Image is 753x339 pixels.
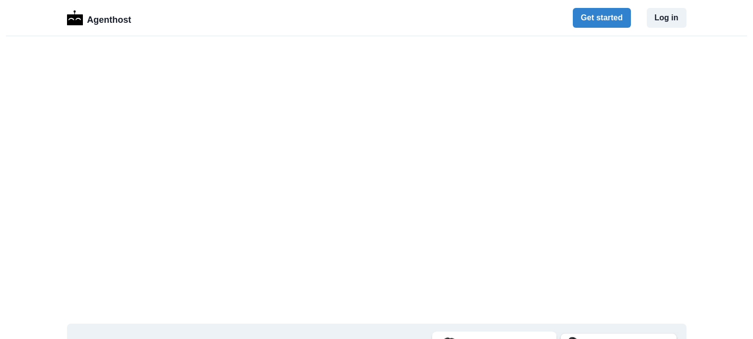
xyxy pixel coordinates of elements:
[647,8,686,28] button: Log in
[87,9,131,27] p: Agenthost
[67,56,686,304] iframe: Roast Comeback Generator
[573,8,630,28] button: Get started
[67,9,132,27] a: LogoAgenthost
[67,10,83,25] img: Logo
